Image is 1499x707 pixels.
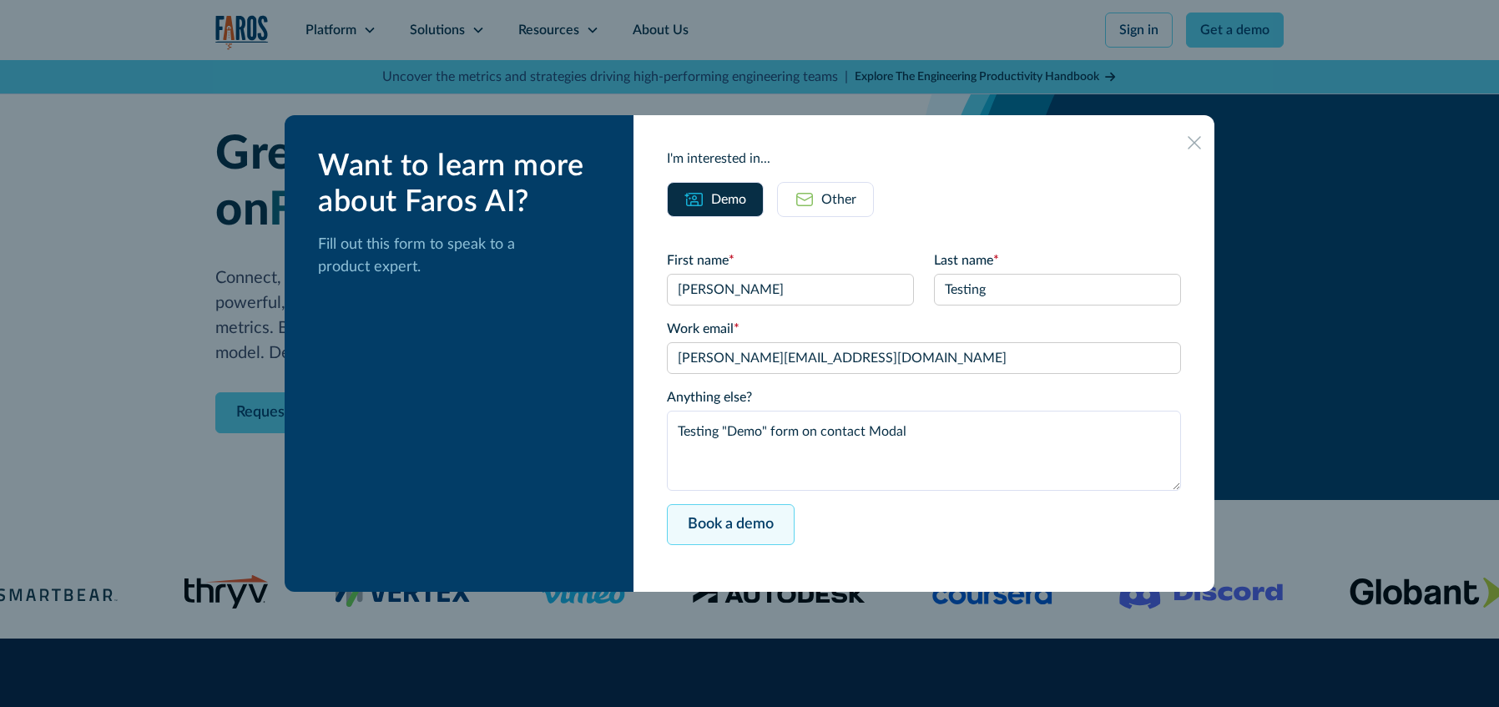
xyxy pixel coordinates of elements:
form: Email Form [667,250,1181,558]
div: Want to learn more about Faros AI? [318,149,607,220]
div: I'm interested in... [667,149,1181,169]
p: Fill out this form to speak to a product expert. [318,234,607,279]
label: Anything else? [667,387,1181,407]
label: Last name [934,250,1181,270]
label: Work email [667,319,1181,339]
input: Book a demo [667,504,795,545]
div: Other [821,189,856,210]
label: First name [667,250,914,270]
div: Demo [711,189,746,210]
